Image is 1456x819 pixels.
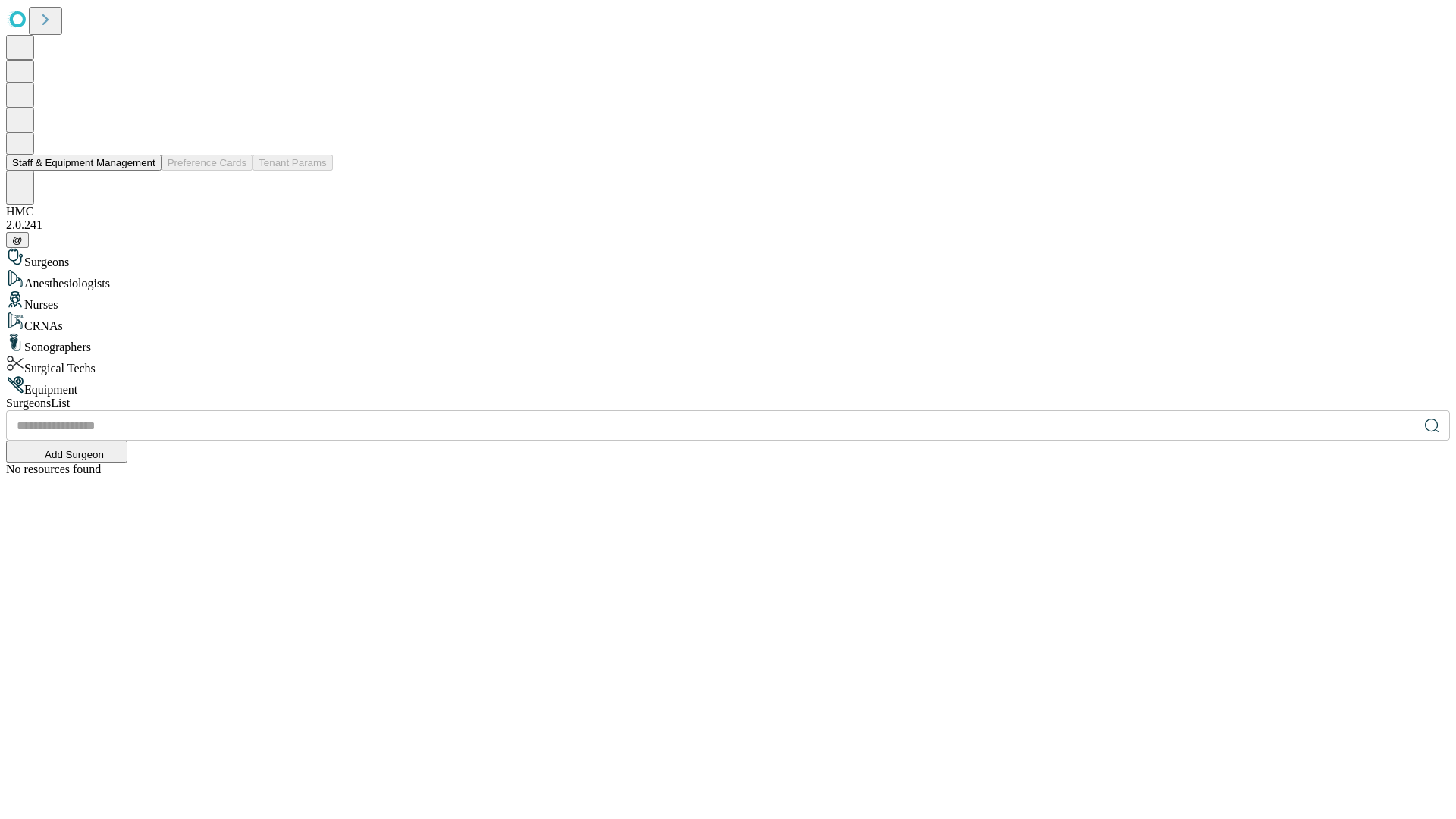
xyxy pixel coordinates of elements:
[6,290,1450,312] div: Nurses
[6,248,1450,269] div: Surgeons
[6,205,1450,218] div: HMC
[6,269,1450,290] div: Anesthesiologists
[6,397,1450,410] div: Surgeons List
[45,449,104,460] span: Add Surgeon
[6,354,1450,375] div: Surgical Techs
[6,463,1450,476] div: No resources found
[6,375,1450,397] div: Equipment
[6,441,127,463] button: Add Surgeon
[6,155,162,171] button: Staff & Equipment Management
[6,232,29,248] button: @
[6,333,1450,354] div: Sonographers
[12,234,23,246] span: @
[162,155,253,171] button: Preference Cards
[253,155,333,171] button: Tenant Params
[6,218,1450,232] div: 2.0.241
[6,312,1450,333] div: CRNAs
